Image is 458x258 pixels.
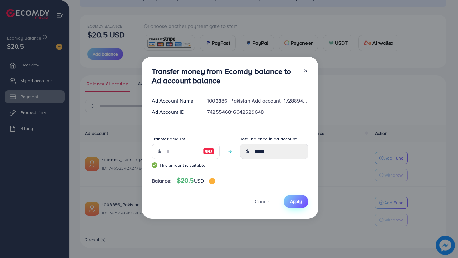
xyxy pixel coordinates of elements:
div: Ad Account ID [147,108,202,116]
button: Cancel [247,195,279,208]
small: This amount is suitable [152,162,220,168]
label: Transfer amount [152,136,185,142]
div: 1003386_Pakistan Add account_1728894866261 [202,97,313,105]
div: 7425546816642629648 [202,108,313,116]
img: image [203,147,214,155]
span: USD [194,177,204,184]
div: Ad Account Name [147,97,202,105]
button: Apply [284,195,308,208]
h3: Transfer money from Ecomdy balance to Ad account balance [152,67,298,85]
span: Apply [290,198,302,205]
span: Balance: [152,177,172,185]
img: image [209,178,215,184]
h4: $20.5 [177,177,215,185]
span: Cancel [255,198,271,205]
img: guide [152,162,157,168]
label: Total balance in ad account [240,136,297,142]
